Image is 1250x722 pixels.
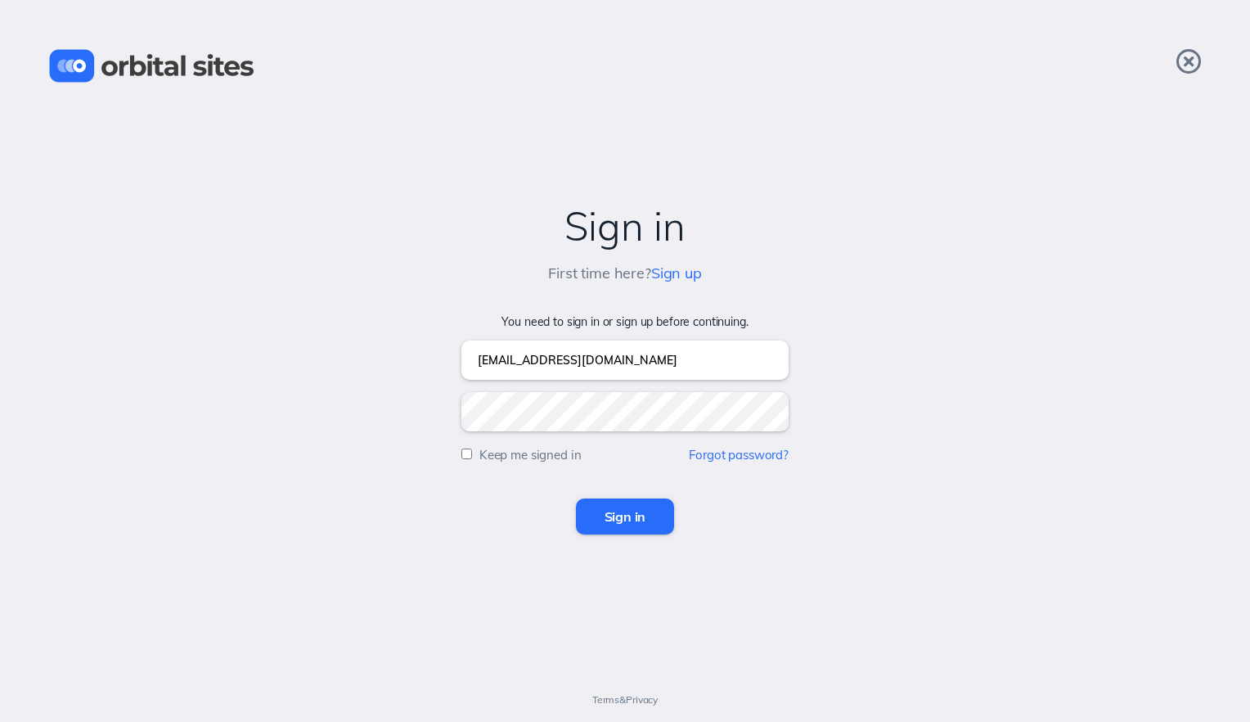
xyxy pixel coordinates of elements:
[548,265,702,282] h5: First time here?
[651,264,702,282] a: Sign up
[16,315,1234,535] form: You need to sign in or sign up before continuing.
[576,499,675,535] input: Sign in
[461,341,789,380] input: Email
[49,49,254,83] img: Orbital Sites Logo
[626,693,658,706] a: Privacy
[592,693,619,706] a: Terms
[689,447,789,463] a: Forgot password?
[16,204,1234,249] h2: Sign in
[479,447,582,463] label: Keep me signed in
